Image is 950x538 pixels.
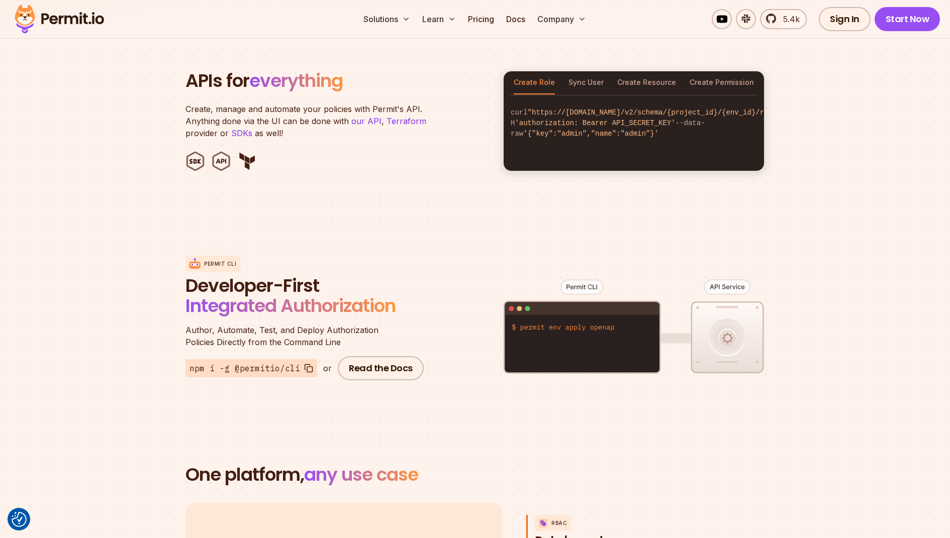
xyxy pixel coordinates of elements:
span: everything [249,68,343,93]
img: Revisit consent button [12,512,27,527]
button: Create Resource [617,71,676,94]
span: 5.4k [777,13,800,25]
p: Policies Directly from the Command Line [185,324,427,348]
p: Permit CLI [204,260,236,268]
a: Terraform [387,116,426,126]
button: Sync User [568,71,604,94]
button: Solutions [359,9,414,29]
span: npm i -g @permitio/cli [189,362,300,374]
span: Author, Automate, Test, and Deploy Authorization [185,324,427,336]
code: curl -H --data-raw [504,99,764,147]
a: SDKs [231,128,252,138]
button: Create Role [514,71,555,94]
p: Create, manage and automate your policies with Permit's API. Anything done via the UI can be done... [185,103,437,139]
span: '{"key":"admin","name":"admin"}' [523,130,658,138]
a: Read the Docs [338,356,424,380]
a: Docs [502,9,529,29]
span: 'authorization: Bearer API_SECRET_KEY' [515,119,675,127]
span: Developer-First [185,276,427,296]
button: Create Permission [690,71,754,94]
a: Pricing [464,9,498,29]
button: npm i -g @permitio/cli [185,359,317,377]
a: our API [351,116,382,126]
h2: APIs for [185,71,491,91]
img: Permit logo [10,2,109,36]
h2: One platform, [185,465,765,485]
div: or [323,362,332,374]
a: Sign In [819,7,871,31]
button: Company [533,9,590,29]
span: Integrated Authorization [185,293,396,318]
a: Start Now [875,7,940,31]
span: any use case [304,462,418,487]
button: Learn [418,9,460,29]
span: "https://[DOMAIN_NAME]/v2/schema/{project_id}/{env_id}/roles" [528,109,785,117]
button: Consent Preferences [12,512,27,527]
a: 5.4k [760,9,807,29]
